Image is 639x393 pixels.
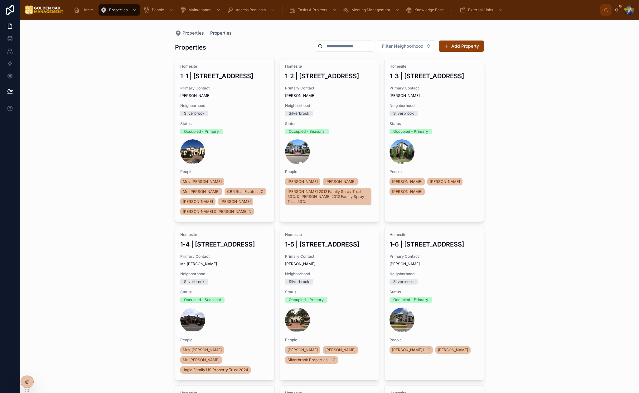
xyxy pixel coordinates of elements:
[393,279,414,285] div: Silverbrook
[225,4,278,16] a: Access Requests
[180,86,269,91] span: Primary Contact
[390,178,425,185] a: [PERSON_NAME]
[183,179,222,184] span: Mrs. [PERSON_NAME]
[390,188,425,195] a: [PERSON_NAME]
[180,346,224,354] a: Mrs. [PERSON_NAME]
[393,129,428,134] div: Occupied - Primary
[180,254,269,259] span: Primary Contact
[285,188,372,205] a: [PERSON_NAME] 2012 Family Spray Trust 50% & [PERSON_NAME] 2012 Family Spray Trust 50%
[390,64,479,69] span: Homesite
[285,271,374,276] span: Neighborhood
[390,86,479,91] span: Primary Contact
[323,178,358,185] a: [PERSON_NAME]
[289,111,309,116] div: Silverbrook
[285,178,320,185] a: [PERSON_NAME]
[184,111,205,116] div: Silverbrook
[180,188,222,195] a: Mr. [PERSON_NAME]
[184,279,205,285] div: Silverbrook
[180,271,269,276] span: Neighborhood
[438,347,468,352] span: [PERSON_NAME]
[298,7,327,12] span: Tasks & Projects
[180,93,269,98] span: [PERSON_NAME]
[285,356,338,364] a: Silverbrook Properties LLC
[289,297,324,303] div: Occupied - Primary
[390,261,479,266] span: [PERSON_NAME]
[285,86,374,91] span: Primary Contact
[384,227,484,380] a: Homesite1-6 | [STREET_ADDRESS]Primary Contact[PERSON_NAME]NeighborhoodSilverbrookStatusOccupied -...
[390,290,479,295] span: Status
[218,198,253,205] a: [PERSON_NAME]
[427,178,462,185] a: [PERSON_NAME]
[390,271,479,276] span: Neighborhood
[392,347,430,352] span: [PERSON_NAME] LLC
[341,4,403,16] a: Meeting Management
[390,232,479,237] span: Homesite
[414,7,444,12] span: Knowledge Base
[382,43,424,49] span: Filter Neighborhood
[180,103,269,108] span: Neighborhood
[175,227,275,380] a: Homesite1-4 | [STREET_ADDRESS]Primary ContactMr. [PERSON_NAME]NeighborhoodSilverbrookStatusOccupi...
[178,4,224,16] a: Maintenance
[457,4,506,16] a: External Links
[72,4,97,16] a: Home
[184,129,219,134] div: Occupied - Primary
[210,30,232,36] a: Properties
[220,199,251,204] span: [PERSON_NAME]
[285,64,374,69] span: Homesite
[390,103,479,108] span: Neighborhood
[288,347,318,352] span: [PERSON_NAME]
[280,227,380,380] a: Homesite1-5 | [STREET_ADDRESS]Primary Contact[PERSON_NAME]NeighborhoodSilverbrookStatusOccupied -...
[435,346,471,354] a: [PERSON_NAME]
[180,261,269,266] span: Mr. [PERSON_NAME]
[99,4,140,16] a: Properties
[384,59,484,222] a: Homesite1-3 | [STREET_ADDRESS]Primary Contact[PERSON_NAME]NeighborhoodSilverbrookStatusOccupied -...
[285,169,374,174] span: People
[180,240,269,249] h3: 1-4 | [STREET_ADDRESS]
[175,30,204,36] a: Properties
[180,121,269,126] span: Status
[439,41,484,52] a: Add Property
[390,121,479,126] span: Status
[183,357,220,362] span: Mr. [PERSON_NAME]
[184,297,221,303] div: Occupied - Seasonal
[285,93,374,98] span: [PERSON_NAME]
[182,30,204,36] span: Properties
[285,290,374,295] span: Status
[180,178,224,185] a: Mrs. [PERSON_NAME]
[285,240,374,249] h3: 1-5 | [STREET_ADDRESS]
[183,347,222,352] span: Mrs. [PERSON_NAME]
[404,4,456,16] a: Knowledge Base
[390,169,479,174] span: People
[180,169,269,174] span: People
[325,179,356,184] span: [PERSON_NAME]
[393,297,428,303] div: Occupied - Primary
[180,338,269,343] span: People
[180,290,269,295] span: Status
[285,261,374,266] span: [PERSON_NAME]
[180,356,222,364] a: Mr. [PERSON_NAME]
[180,198,215,205] a: [PERSON_NAME]
[390,346,433,354] a: [PERSON_NAME] LLC
[323,346,358,354] a: [PERSON_NAME]
[183,199,213,204] span: [PERSON_NAME]
[285,338,374,343] span: People
[225,188,266,195] a: CBR Real Estate LLC
[390,93,479,98] span: [PERSON_NAME]
[392,189,422,194] span: [PERSON_NAME]
[180,64,269,69] span: Homesite
[285,71,374,81] h3: 1-2 | [STREET_ADDRESS]
[390,71,479,81] h3: 1-3 | [STREET_ADDRESS]
[285,346,320,354] a: [PERSON_NAME]
[288,179,318,184] span: [PERSON_NAME]
[25,5,64,15] img: App logo
[325,347,356,352] span: [PERSON_NAME]
[152,7,164,12] span: People
[390,338,479,343] span: People
[180,366,251,374] a: Jogia Family US Property Trust 2024
[175,43,206,52] h1: Properties
[180,71,269,81] h3: 1-1 | [STREET_ADDRESS]
[236,7,266,12] span: Access Requests
[289,129,326,134] div: Occupied - Seasonal
[141,4,177,16] a: People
